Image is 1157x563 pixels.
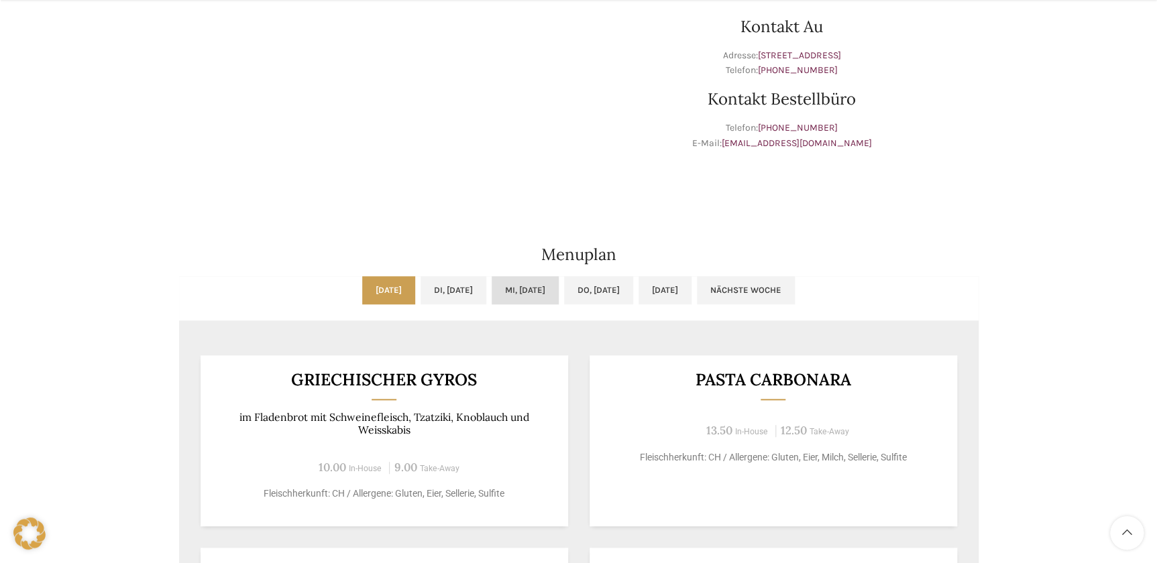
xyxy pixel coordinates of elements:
a: Di, [DATE] [421,276,486,304]
span: 12.50 [781,423,807,438]
a: Mi, [DATE] [492,276,559,304]
span: 9.00 [394,460,417,475]
span: 13.50 [706,423,732,438]
a: [DATE] [362,276,415,304]
a: [DATE] [639,276,692,304]
p: Telefon: E-Mail: [586,121,979,151]
a: Nächste Woche [697,276,795,304]
span: Take-Away [810,427,849,436]
h3: Pasta Carbonara [606,371,940,388]
span: In-House [735,427,768,436]
a: Do, [DATE] [564,276,633,304]
h2: Kontakt Bestellbüro [586,91,979,107]
a: [EMAIL_ADDRESS][DOMAIN_NAME] [722,137,872,149]
h2: Menuplan [179,247,979,263]
h3: Griechischer Gyros [217,371,551,388]
a: Scroll to top button [1110,516,1144,550]
a: [STREET_ADDRESS] [758,50,841,61]
span: In-House [349,464,382,473]
p: im Fladenbrot mit Schweinefleisch, Tzatziki, Knoblauch und Weisskabis [217,411,551,437]
p: Fleischherkunft: CH / Allergene: Gluten, Eier, Milch, Sellerie, Sulfite [606,450,940,464]
p: Fleischherkunft: CH / Allergene: Gluten, Eier, Sellerie, Sulfite [217,487,551,501]
a: [PHONE_NUMBER] [758,122,838,133]
p: Adresse: Telefon: [586,48,979,78]
span: Take-Away [420,464,459,473]
a: [PHONE_NUMBER] [758,64,838,76]
h2: Kontakt Au [586,19,979,35]
span: 10.00 [319,460,346,475]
